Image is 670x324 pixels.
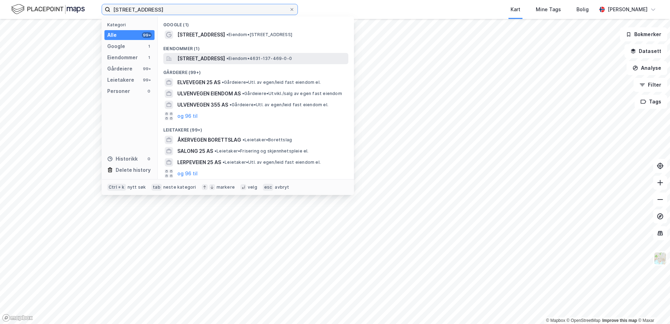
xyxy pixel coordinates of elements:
[107,22,155,27] div: Kategori
[230,102,232,107] span: •
[107,184,126,191] div: Ctrl + k
[567,318,601,323] a: OpenStreetMap
[110,4,289,15] input: Søk på adresse, matrikkel, gårdeiere, leietakere eller personer
[242,137,292,143] span: Leietaker • Borettslag
[242,137,245,142] span: •
[177,78,220,87] span: ELVEVEGEN 25 AS
[151,184,162,191] div: tab
[624,44,667,58] button: Datasett
[142,77,152,83] div: 99+
[654,252,667,265] img: Z
[177,136,241,144] span: ÅKERVEGEN BORETTSLAG
[177,54,225,63] span: [STREET_ADDRESS]
[107,31,117,39] div: Alle
[222,80,224,85] span: •
[142,32,152,38] div: 99+
[635,95,667,109] button: Tags
[222,80,321,85] span: Gårdeiere • Utl. av egen/leid fast eiendom el.
[158,16,354,29] div: Google (1)
[158,40,354,53] div: Eiendommer (1)
[536,5,561,14] div: Mine Tags
[146,156,152,162] div: 0
[242,91,244,96] span: •
[214,148,217,154] span: •
[158,64,354,77] div: Gårdeiere (99+)
[576,5,589,14] div: Bolig
[177,31,225,39] span: [STREET_ADDRESS]
[635,290,670,324] iframe: Chat Widget
[602,318,637,323] a: Improve this map
[163,184,196,190] div: neste kategori
[242,91,342,96] span: Gårdeiere • Utvikl./salg av egen fast eiendom
[226,32,292,38] span: Eiendom • [STREET_ADDRESS]
[142,66,152,72] div: 99+
[217,184,235,190] div: markere
[146,88,152,94] div: 0
[107,53,138,62] div: Eiendommer
[107,42,125,50] div: Google
[177,112,198,120] button: og 96 til
[107,65,132,73] div: Gårdeiere
[177,101,228,109] span: ULVENVEGEN 355 AS
[226,56,292,61] span: Eiendom • 4631-137-469-0-0
[177,89,241,98] span: ULVENVEGEN EIENDOM AS
[634,78,667,92] button: Filter
[226,32,228,37] span: •
[146,55,152,60] div: 1
[275,184,289,190] div: avbryt
[177,169,198,178] button: og 96 til
[223,160,321,165] span: Leietaker • Utl. av egen/leid fast eiendom el.
[608,5,648,14] div: [PERSON_NAME]
[248,184,257,190] div: velg
[11,3,85,15] img: logo.f888ab2527a4732fd821a326f86c7f29.svg
[546,318,565,323] a: Mapbox
[158,122,354,134] div: Leietakere (99+)
[620,27,667,41] button: Bokmerker
[263,184,274,191] div: esc
[214,148,309,154] span: Leietaker • Frisering og skjønnhetspleie el.
[511,5,520,14] div: Kart
[177,147,213,155] span: SALONG 25 AS
[128,184,146,190] div: nytt søk
[107,87,130,95] div: Personer
[627,61,667,75] button: Analyse
[226,56,228,61] span: •
[177,158,221,167] span: LERPEVEIEN 25 AS
[146,43,152,49] div: 1
[230,102,328,108] span: Gårdeiere • Utl. av egen/leid fast eiendom el.
[2,314,33,322] a: Mapbox homepage
[107,155,138,163] div: Historikk
[107,76,134,84] div: Leietakere
[223,160,225,165] span: •
[116,166,151,174] div: Delete history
